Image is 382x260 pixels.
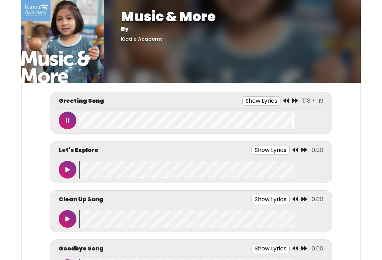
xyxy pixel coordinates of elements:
[59,195,103,204] p: Clean Up Song
[312,97,323,104] span: / 1:19
[59,97,104,105] p: Greeting Song
[312,146,323,154] span: 0.00
[251,244,290,253] button: Show Lyrics
[121,9,344,25] h1: Music & More
[242,96,280,106] button: Show Lyrics
[312,244,323,253] span: 0.00
[302,97,311,105] span: 1:18
[251,195,290,204] button: Show Lyrics
[59,244,104,253] p: Goodbye Song
[121,36,344,42] h5: Kiddie Academy
[59,146,98,154] p: Let's Explore
[251,146,290,155] button: Show Lyrics
[312,195,323,203] span: 0.00
[121,25,344,33] p: By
